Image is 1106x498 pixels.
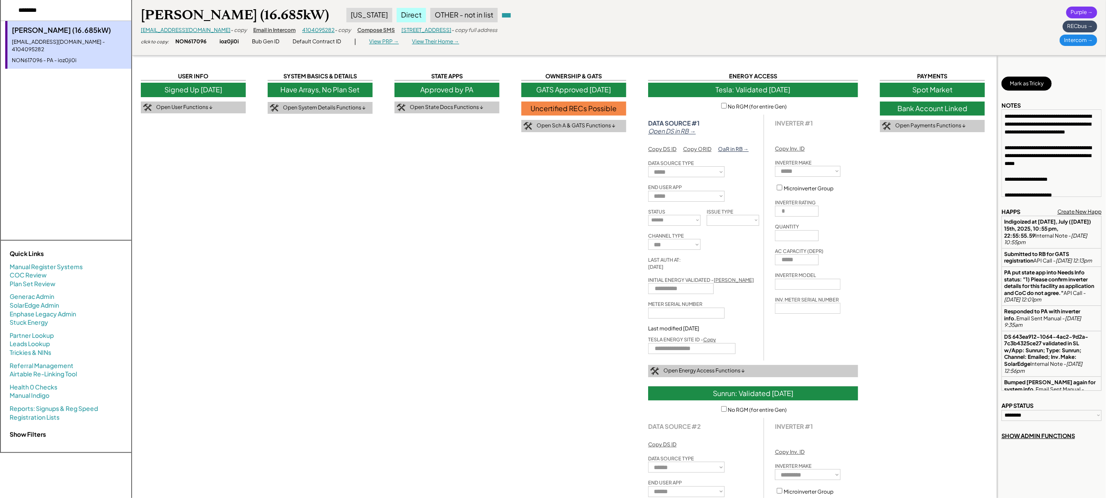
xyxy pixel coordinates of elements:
[648,160,694,166] div: DATA SOURCE TYPE
[1001,208,1020,216] div: HAPPS
[895,122,966,130] div: Open Payments Functions ↓
[775,248,823,254] div: AC CAPACITY (DEPR)
[775,223,799,230] div: QUANTITY
[1004,251,1099,264] div: API Call -
[1004,379,1099,400] div: Email Sent Manual -
[10,348,51,357] a: Trickies & NINs
[220,38,239,46] div: ioz0ji0i
[1004,308,1081,322] strong: Responded to PA with inverter info.
[1004,333,1099,375] div: Internal Note -
[775,296,839,303] div: INV. METER SERIAL NUMBER
[521,72,626,81] div: OWNERSHIP & GATS
[537,122,615,130] div: Open Sch A & GATS Functions ↓
[648,83,858,97] div: Tesla: Validated [DATE]
[10,413,59,422] a: Registration Lists
[270,104,279,112] img: tool-icon.png
[648,336,716,343] div: TESLA ENERGY SITE ID -
[412,38,459,46] div: View Their Home →
[648,256,701,270] div: LAST AUTH AT: [DATE]
[10,292,54,301] a: Generac Admin
[1004,269,1099,303] div: API Call -
[10,249,97,258] div: Quick Links
[10,383,57,392] a: Health 0 Checks
[784,488,834,495] label: Microinverter Group
[1004,218,1099,245] div: Internal Note -
[252,38,279,46] div: Bub Gen ID
[648,301,702,307] div: METER SERIAL NUMBER
[10,430,46,438] strong: Show Filters
[648,184,682,190] div: END USER APP
[707,208,733,215] div: ISSUE TYPE
[302,27,335,33] a: 4104095282
[648,208,665,215] div: STATUS
[369,38,399,46] div: View PRP →
[728,103,787,110] label: No RGM (for entire Gen)
[10,391,49,400] a: Manual Indigo
[648,119,700,127] strong: DATA SOURCE #1
[283,104,366,112] div: Open System Details Functions ↓
[648,422,701,430] strong: DATA SOURCE #2
[703,337,716,342] u: Copy
[253,27,296,34] div: Email in Intercom
[1063,21,1097,32] div: RECbus →
[1004,218,1092,238] strong: Indigoized at [DATE], July ([DATE]) 15th, 2025, 10:55 pm, 22:55:55.59
[346,8,392,22] div: [US_STATE]
[775,449,805,456] div: Copy Inv. ID
[775,199,816,206] div: INVERTER RATING
[12,57,127,64] div: NON617096 - PA - ioz0ji0i
[230,27,247,34] div: - copy
[1004,361,1083,374] em: [DATE] 12:56pm
[10,331,54,340] a: Partner Lookup
[1004,251,1070,264] strong: Submitted to RB for GATS registration
[1004,269,1095,296] strong: PA put state app into Needs Info status: "1) Please confirm inverter details for this facility as...
[1056,257,1092,264] em: [DATE] 12:13pm
[394,72,499,81] div: STATE APPS
[728,407,787,413] label: No RGM (for entire Gen)
[523,122,532,130] img: tool-icon.png
[648,277,754,283] div: INITIAL ENERGY VALIDATED -
[775,145,805,153] div: Copy Inv. ID
[143,104,152,112] img: tool-icon.png
[1001,402,1033,410] div: APP STATUS
[784,185,834,192] label: Microinverter Group
[775,119,813,127] div: INVERTER #1
[714,277,754,283] u: [PERSON_NAME]
[10,280,56,288] a: Plan Set Review
[141,39,169,45] div: click to copy:
[648,455,694,462] div: DATA SOURCE TYPE
[880,83,985,97] div: Spot Market
[1004,296,1041,303] em: [DATE] 12:01pm
[10,263,83,271] a: Manual Register Systems
[683,146,712,153] div: Copy ORID
[521,102,626,116] div: Uncertified RECs Possible
[648,232,684,239] div: CHANNEL TYPE
[430,8,498,22] div: OTHER - not in list
[1004,232,1088,246] em: [DATE] 10:55pm
[451,27,497,34] div: - copy full address
[1004,308,1099,329] div: Email Sent Manual -
[394,83,499,97] div: Approved by PA
[12,39,127,53] div: [EMAIL_ADDRESS][DOMAIN_NAME] - 4104095282
[775,422,813,430] div: INVERTER #1
[12,25,127,35] div: [PERSON_NAME] (16.685kW)
[141,72,246,81] div: USER INFO
[1001,102,1021,109] div: NOTES
[141,83,246,97] div: Signed Up [DATE]
[335,27,351,34] div: - copy
[175,38,206,46] div: NON617096
[648,325,699,332] div: Last modified [DATE]
[141,7,329,24] div: [PERSON_NAME] (16.685kW)
[10,301,59,310] a: SolarEdge Admin
[663,367,745,375] div: Open Energy Access Functions ↓
[357,27,395,34] div: Compose SMS
[775,272,816,278] div: INVERTER MODEL
[397,104,405,112] img: tool-icon.png
[1001,432,1075,440] div: SHOW ADMIN FUNCTIONS
[10,318,48,327] a: Stuck Energy
[1066,7,1097,18] div: Purple →
[354,37,356,46] div: |
[648,72,858,81] div: ENERGY ACCESS
[410,104,483,111] div: Open State Docs Functions ↓
[10,361,73,370] a: Referral Management
[650,367,659,375] img: tool-icon.png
